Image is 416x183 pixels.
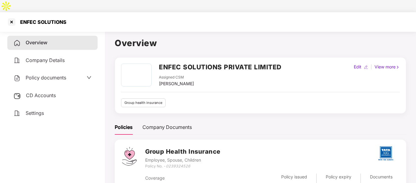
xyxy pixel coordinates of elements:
img: rightIcon [396,65,400,69]
div: Coverage [145,175,230,181]
img: svg+xml;base64,PHN2ZyB4bWxucz0iaHR0cDovL3d3dy53My5vcmcvMjAwMC9zdmciIHdpZHRoPSIyNCIgaGVpZ2h0PSIyNC... [13,75,21,82]
div: Edit [353,64,363,70]
h1: Overview [115,36,406,50]
div: Employee, Spouse, Children [145,157,221,163]
span: down [87,75,91,80]
div: [PERSON_NAME] [159,80,194,87]
span: CD Accounts [26,92,56,98]
div: Policies [115,123,133,131]
h2: ENFEC SOLUTIONS PRIVATE LIMITED [159,62,282,72]
div: Company Documents [142,123,192,131]
span: Company Details [26,57,65,63]
i: 0239324526 [166,164,190,168]
h3: Group Health Insurance [145,147,221,156]
div: Policy issued [281,174,307,180]
div: Policy expiry [326,174,351,180]
span: Policy documents [26,75,66,81]
div: Assigned CSM [159,75,194,80]
img: svg+xml;base64,PHN2ZyB4bWxucz0iaHR0cDovL3d3dy53My5vcmcvMjAwMC9zdmciIHdpZHRoPSIyNCIgaGVpZ2h0PSIyNC... [13,39,21,47]
img: tatag.png [375,143,396,164]
img: editIcon [364,65,368,69]
div: | [369,64,373,70]
span: Settings [26,110,44,116]
div: Group health insurance [121,98,166,107]
div: Policy No. - [145,163,221,169]
img: svg+xml;base64,PHN2ZyB4bWxucz0iaHR0cDovL3d3dy53My5vcmcvMjAwMC9zdmciIHdpZHRoPSI0Ny43MTQiIGhlaWdodD... [122,147,137,166]
img: svg+xml;base64,PHN2ZyB4bWxucz0iaHR0cDovL3d3dy53My5vcmcvMjAwMC9zdmciIHdpZHRoPSIyNCIgaGVpZ2h0PSIyNC... [13,57,21,64]
div: View more [373,64,401,70]
div: Documents [370,174,393,180]
img: svg+xml;base64,PHN2ZyB4bWxucz0iaHR0cDovL3d3dy53My5vcmcvMjAwMC9zdmciIHdpZHRoPSIyNCIgaGVpZ2h0PSIyNC... [13,110,21,117]
img: svg+xml;base64,PHN2ZyB3aWR0aD0iMjUiIGhlaWdodD0iMjQiIHZpZXdCb3g9IjAgMCAyNSAyNCIgZmlsbD0ibm9uZSIgeG... [13,92,21,100]
span: Overview [26,39,47,46]
div: ENFEC SOLUTIONS [16,19,66,25]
